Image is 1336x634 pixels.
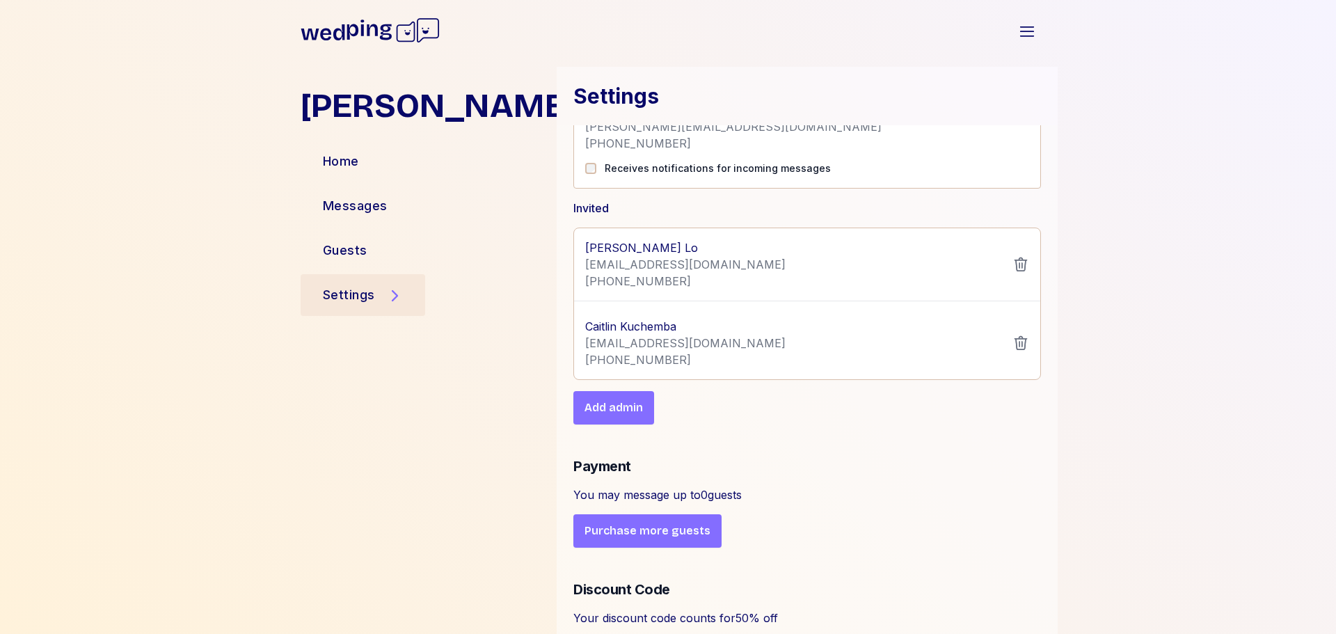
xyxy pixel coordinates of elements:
[584,399,643,416] span: Add admin
[585,118,882,135] div: [PERSON_NAME][EMAIL_ADDRESS][DOMAIN_NAME]
[573,581,1041,599] h2: Discount Code
[323,152,359,171] div: Home
[573,84,1041,109] h1: Settings
[573,458,1041,475] h2: Payment
[585,256,786,273] div: [EMAIL_ADDRESS][DOMAIN_NAME]
[585,335,786,351] div: [EMAIL_ADDRESS][DOMAIN_NAME]
[585,239,786,256] div: [PERSON_NAME] Lo
[585,273,786,290] div: [PHONE_NUMBER]
[323,196,388,216] div: Messages
[573,391,654,425] button: Add admin
[573,514,722,548] button: Purchase more guests
[323,285,375,305] div: Settings
[585,318,786,335] div: Caitlin Kuchemba
[585,351,786,368] div: [PHONE_NUMBER]
[573,486,1041,503] div: You may message up to 0 guests
[596,160,831,177] label: Receives notifications for incoming messages
[585,135,882,152] div: [PHONE_NUMBER]
[323,241,367,260] div: Guests
[584,523,710,539] span: Purchase more guests
[573,200,1041,216] div: Invited
[573,610,1041,626] div: Your discount code counts for 50 % off
[301,89,546,122] h1: [PERSON_NAME]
